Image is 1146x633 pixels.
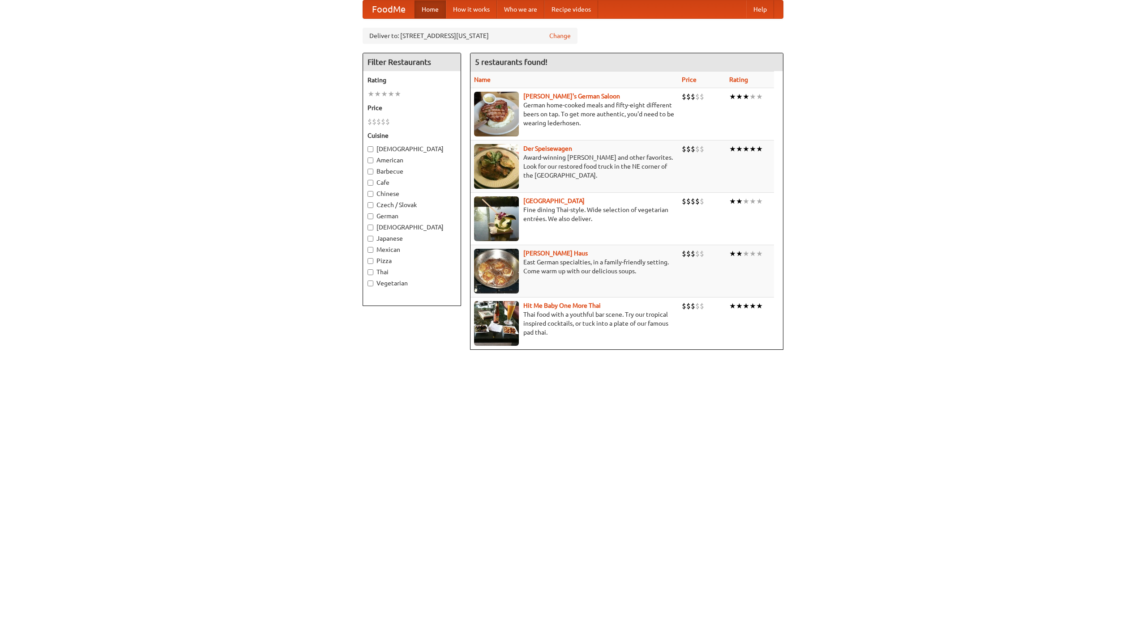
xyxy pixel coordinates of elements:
li: ★ [729,196,736,206]
li: ★ [729,144,736,154]
li: $ [686,92,691,102]
input: [DEMOGRAPHIC_DATA] [368,225,373,230]
h5: Price [368,103,456,112]
a: Der Speisewagen [523,145,572,152]
li: ★ [749,301,756,311]
li: $ [691,144,695,154]
li: $ [686,249,691,259]
img: babythai.jpg [474,301,519,346]
input: American [368,157,373,163]
img: esthers.jpg [474,92,519,136]
a: [GEOGRAPHIC_DATA] [523,197,585,204]
li: $ [700,249,704,259]
input: Cafe [368,180,373,186]
li: ★ [743,92,749,102]
a: Help [746,0,774,18]
li: ★ [736,301,743,311]
li: $ [686,196,691,206]
input: Pizza [368,258,373,264]
a: Home [415,0,446,18]
li: $ [700,196,704,206]
p: Thai food with a youthful bar scene. Try our tropical inspired cocktails, or tuck into a plate of... [474,310,675,337]
li: $ [686,301,691,311]
img: speisewagen.jpg [474,144,519,189]
input: Vegetarian [368,280,373,286]
li: $ [700,92,704,102]
li: ★ [743,144,749,154]
h5: Rating [368,76,456,85]
a: Name [474,76,491,83]
p: East German specialties, in a family-friendly setting. Come warm up with our delicious soups. [474,258,675,276]
li: $ [695,249,700,259]
h5: Cuisine [368,131,456,140]
li: ★ [749,196,756,206]
li: $ [686,144,691,154]
input: Japanese [368,236,373,242]
label: Mexican [368,245,456,254]
label: Czech / Slovak [368,200,456,209]
label: Pizza [368,256,456,265]
li: ★ [756,301,763,311]
li: $ [691,249,695,259]
label: Japanese [368,234,456,243]
label: Barbecue [368,167,456,176]
li: $ [368,117,372,127]
li: $ [691,92,695,102]
input: [DEMOGRAPHIC_DATA] [368,146,373,152]
h4: Filter Restaurants [363,53,461,71]
a: FoodMe [363,0,415,18]
li: ★ [729,92,736,102]
a: Hit Me Baby One More Thai [523,302,601,309]
li: ★ [736,196,743,206]
li: ★ [749,249,756,259]
a: Who we are [497,0,544,18]
li: $ [682,301,686,311]
label: [DEMOGRAPHIC_DATA] [368,144,456,153]
li: ★ [743,196,749,206]
label: American [368,156,456,165]
input: Barbecue [368,169,373,174]
li: $ [682,196,686,206]
a: [PERSON_NAME]'s German Saloon [523,93,620,100]
li: ★ [736,144,743,154]
li: $ [381,117,385,127]
img: satay.jpg [474,196,519,241]
li: ★ [736,92,743,102]
li: ★ [756,249,763,259]
a: Rating [729,76,748,83]
li: $ [691,196,695,206]
input: Mexican [368,247,373,253]
a: [PERSON_NAME] Haus [523,250,588,257]
a: Change [549,31,571,40]
p: Award-winning [PERSON_NAME] and other favorites. Look for our restored food truck in the NE corne... [474,153,675,180]
li: $ [682,144,686,154]
label: [DEMOGRAPHIC_DATA] [368,223,456,232]
li: ★ [749,144,756,154]
li: ★ [394,89,401,99]
li: ★ [729,249,736,259]
input: Thai [368,269,373,275]
li: ★ [381,89,388,99]
label: Thai [368,268,456,276]
li: $ [372,117,376,127]
li: ★ [756,196,763,206]
input: Chinese [368,191,373,197]
li: $ [682,249,686,259]
li: ★ [743,301,749,311]
li: $ [695,301,700,311]
li: $ [695,196,700,206]
ng-pluralize: 5 restaurants found! [475,58,547,66]
li: ★ [368,89,374,99]
li: ★ [749,92,756,102]
label: Cafe [368,178,456,187]
a: How it works [446,0,497,18]
a: Recipe videos [544,0,598,18]
label: Vegetarian [368,279,456,288]
li: $ [682,92,686,102]
li: $ [700,144,704,154]
li: ★ [729,301,736,311]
